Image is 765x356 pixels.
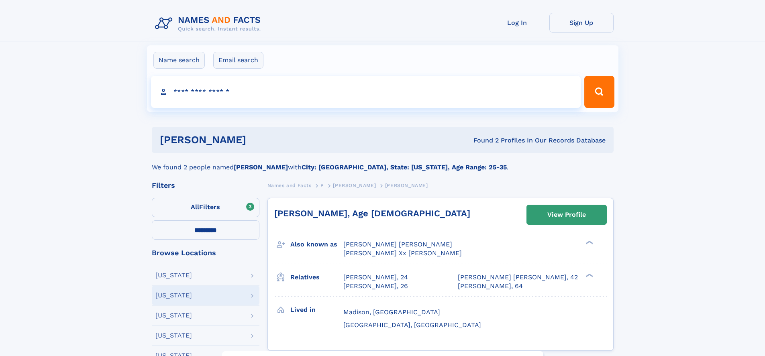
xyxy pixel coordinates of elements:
b: [PERSON_NAME] [234,163,288,171]
a: [PERSON_NAME], 64 [458,282,523,291]
div: [US_STATE] [155,332,192,339]
div: Browse Locations [152,249,259,256]
span: Madison, [GEOGRAPHIC_DATA] [343,308,440,316]
div: Filters [152,182,259,189]
label: Name search [153,52,205,69]
a: Names and Facts [267,180,312,190]
span: All [191,203,199,211]
span: [GEOGRAPHIC_DATA], [GEOGRAPHIC_DATA] [343,321,481,329]
div: [US_STATE] [155,312,192,319]
span: P [320,183,324,188]
h3: Lived in [290,303,343,317]
a: Log In [485,13,549,33]
a: P [320,180,324,190]
h3: Relatives [290,271,343,284]
a: [PERSON_NAME] [PERSON_NAME], 42 [458,273,578,282]
a: [PERSON_NAME] [333,180,376,190]
input: search input [151,76,581,108]
div: [US_STATE] [155,272,192,279]
span: [PERSON_NAME] Xx [PERSON_NAME] [343,249,462,257]
a: View Profile [527,205,606,224]
div: We found 2 people named with . [152,153,614,172]
a: [PERSON_NAME], Age [DEMOGRAPHIC_DATA] [274,208,470,218]
a: [PERSON_NAME], 26 [343,282,408,291]
a: Sign Up [549,13,614,33]
div: View Profile [547,205,586,224]
label: Email search [213,52,263,69]
label: Filters [152,198,259,217]
h3: Also known as [290,238,343,251]
img: Logo Names and Facts [152,13,267,35]
b: City: [GEOGRAPHIC_DATA], State: [US_STATE], Age Range: 25-35 [302,163,507,171]
a: [PERSON_NAME], 24 [343,273,408,282]
h1: [PERSON_NAME] [160,135,360,145]
span: [PERSON_NAME] [333,183,376,188]
div: ❯ [584,240,594,245]
span: [PERSON_NAME] [PERSON_NAME] [343,240,452,248]
div: [US_STATE] [155,292,192,299]
div: ❯ [584,273,594,278]
div: Found 2 Profiles In Our Records Database [360,136,606,145]
span: [PERSON_NAME] [385,183,428,188]
button: Search Button [584,76,614,108]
